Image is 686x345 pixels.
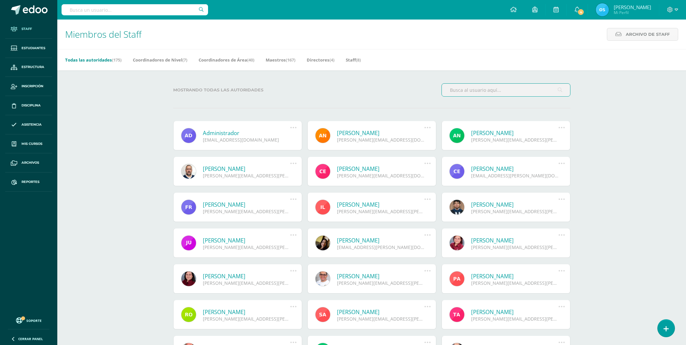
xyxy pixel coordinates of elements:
a: [PERSON_NAME] [471,308,559,316]
div: [PERSON_NAME][EMAIL_ADDRESS][PERSON_NAME][DOMAIN_NAME] [203,244,290,250]
span: Staff [21,26,32,32]
a: Soporte [8,316,49,324]
input: Busca al usuario aquí... [442,84,570,96]
a: Coordinadores de Área(40) [199,55,254,65]
a: Coordinadores de Nivel(7) [133,55,187,65]
a: [PERSON_NAME] [203,272,290,280]
a: [PERSON_NAME] [337,201,425,208]
span: Inscripción [21,84,43,89]
a: [PERSON_NAME] [471,165,559,172]
a: [PERSON_NAME] [471,201,559,208]
div: [PERSON_NAME][EMAIL_ADDRESS][PERSON_NAME][DOMAIN_NAME] [471,137,559,143]
a: Administrador [203,129,290,137]
a: [PERSON_NAME] [471,237,559,244]
a: Asistencia [5,115,52,134]
a: Estudiantes [5,39,52,58]
span: (4) [329,57,334,63]
div: [PERSON_NAME][EMAIL_ADDRESS][PERSON_NAME][DOMAIN_NAME] [337,208,425,214]
div: [PERSON_NAME][EMAIL_ADDRESS][PERSON_NAME][DOMAIN_NAME] [203,208,290,214]
a: [PERSON_NAME] [337,308,425,316]
a: Mis cursos [5,134,52,154]
div: [PERSON_NAME][EMAIL_ADDRESS][PERSON_NAME][DOMAIN_NAME] [203,316,290,322]
a: Staff [5,20,52,39]
span: (7) [182,57,187,63]
span: (8) [356,57,361,63]
span: (40) [247,57,254,63]
a: Staff(8) [346,55,361,65]
input: Busca un usuario... [62,4,208,15]
span: Disciplina [21,103,41,108]
a: Reportes [5,172,52,192]
span: (175) [112,57,121,63]
a: [PERSON_NAME] [337,165,425,172]
div: [PERSON_NAME][EMAIL_ADDRESS][PERSON_NAME][DOMAIN_NAME] [471,244,559,250]
a: Disciplina [5,96,52,115]
span: Reportes [21,179,39,185]
div: [PERSON_NAME][EMAIL_ADDRESS][PERSON_NAME][DOMAIN_NAME] [471,280,559,286]
div: [PERSON_NAME][EMAIL_ADDRESS][PERSON_NAME][DOMAIN_NAME] [203,280,290,286]
a: Directores(4) [307,55,334,65]
span: Asistencia [21,122,42,127]
a: [PERSON_NAME] [203,237,290,244]
a: [PERSON_NAME] [203,308,290,316]
span: (167) [286,57,295,63]
div: [EMAIL_ADDRESS][DOMAIN_NAME] [203,137,290,143]
div: [PERSON_NAME][EMAIL_ADDRESS][PERSON_NAME][DOMAIN_NAME] [337,316,425,322]
a: Archivos [5,153,52,172]
a: Archivo de Staff [607,28,678,41]
div: [PERSON_NAME][EMAIL_ADDRESS][PERSON_NAME][DOMAIN_NAME] [203,172,290,179]
span: Archivos [21,160,39,165]
span: Estudiantes [21,46,45,51]
div: [PERSON_NAME][EMAIL_ADDRESS][PERSON_NAME][DOMAIN_NAME] [471,316,559,322]
a: [PERSON_NAME] [337,129,425,137]
span: Mi Perfil [614,10,651,15]
span: Archivo de Staff [626,28,670,40]
a: Estructura [5,58,52,77]
div: [PERSON_NAME][EMAIL_ADDRESS][PERSON_NAME][DOMAIN_NAME] [337,280,425,286]
span: Miembros del Staff [65,28,142,40]
div: [PERSON_NAME][EMAIL_ADDRESS][DOMAIN_NAME] [337,137,425,143]
div: [EMAIL_ADDRESS][PERSON_NAME][DOMAIN_NAME] [337,244,425,250]
a: Todas las autoridades(175) [65,55,121,65]
a: [PERSON_NAME] [337,272,425,280]
span: Estructura [21,64,44,70]
a: [PERSON_NAME] [203,165,290,172]
a: Maestros(167) [266,55,295,65]
span: Soporte [26,318,42,323]
span: Cerrar panel [18,337,43,341]
a: [PERSON_NAME] [471,129,559,137]
div: [PERSON_NAME][EMAIL_ADDRESS][PERSON_NAME][DOMAIN_NAME] [471,208,559,214]
a: [PERSON_NAME] [337,237,425,244]
a: [PERSON_NAME] [471,272,559,280]
label: Mostrando todas las autoridades [173,83,302,97]
a: [PERSON_NAME] [203,201,290,208]
span: 4 [577,8,584,16]
a: Inscripción [5,77,52,96]
span: [PERSON_NAME] [614,4,651,10]
div: [PERSON_NAME][EMAIL_ADDRESS][DOMAIN_NAME] [337,172,425,179]
span: Mis cursos [21,141,42,146]
div: [EMAIL_ADDRESS][PERSON_NAME][DOMAIN_NAME] [471,172,559,179]
img: 070b477f6933f8ce66674da800cc5d3f.png [596,3,609,16]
